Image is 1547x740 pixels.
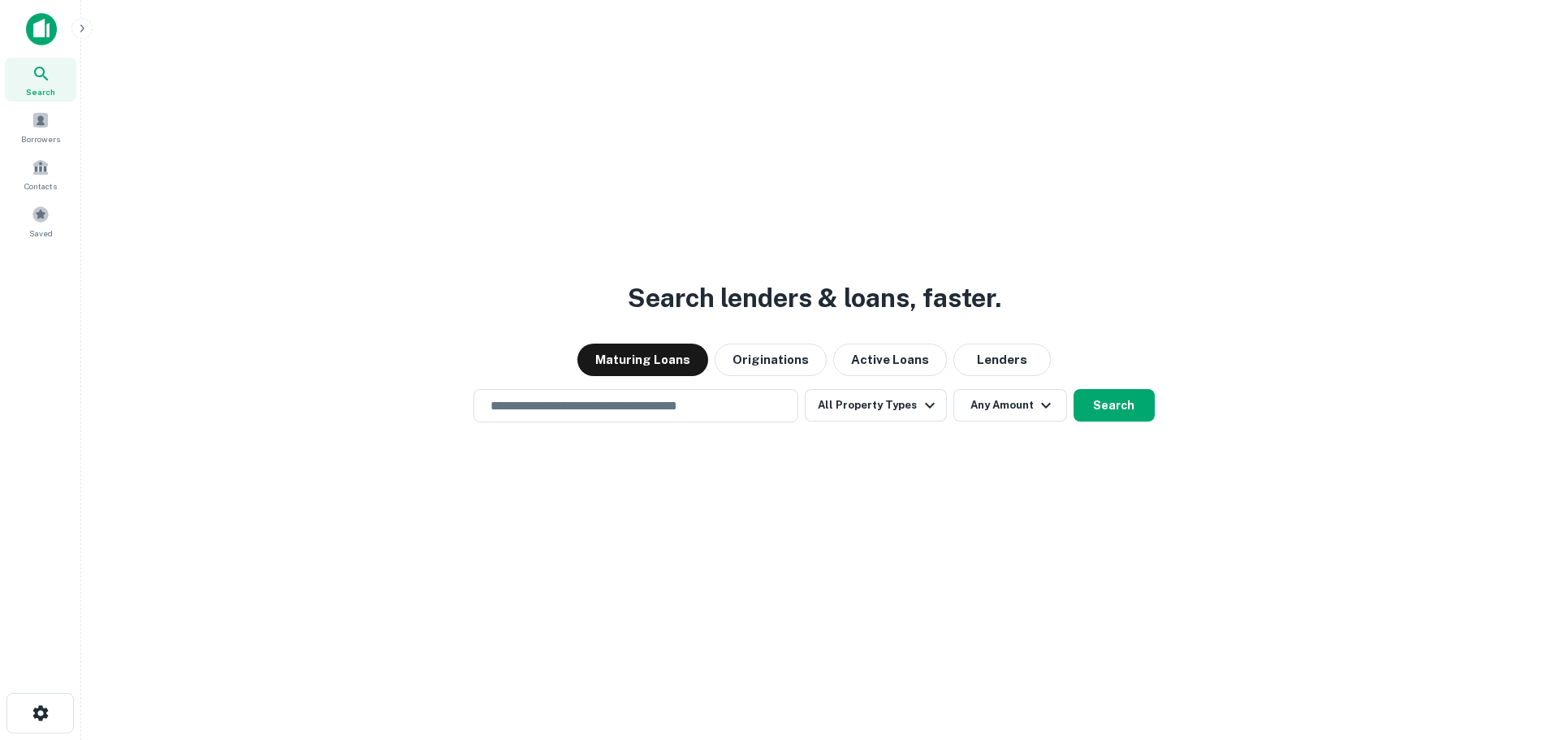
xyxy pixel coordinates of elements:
a: Borrowers [5,105,76,149]
button: Any Amount [953,389,1067,422]
button: Active Loans [833,344,947,376]
button: Originations [715,344,827,376]
a: Saved [5,199,76,243]
a: Search [5,58,76,102]
img: capitalize-icon.png [26,13,57,45]
button: Lenders [953,344,1051,376]
span: Contacts [24,180,57,193]
button: Search [1074,389,1155,422]
span: Saved [29,227,53,240]
span: Borrowers [21,132,60,145]
a: Contacts [5,152,76,196]
button: All Property Types [805,389,946,422]
span: Search [26,85,55,98]
h3: Search lenders & loans, faster. [628,279,1001,318]
iframe: Chat Widget [1466,610,1547,688]
button: Maturing Loans [577,344,708,376]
